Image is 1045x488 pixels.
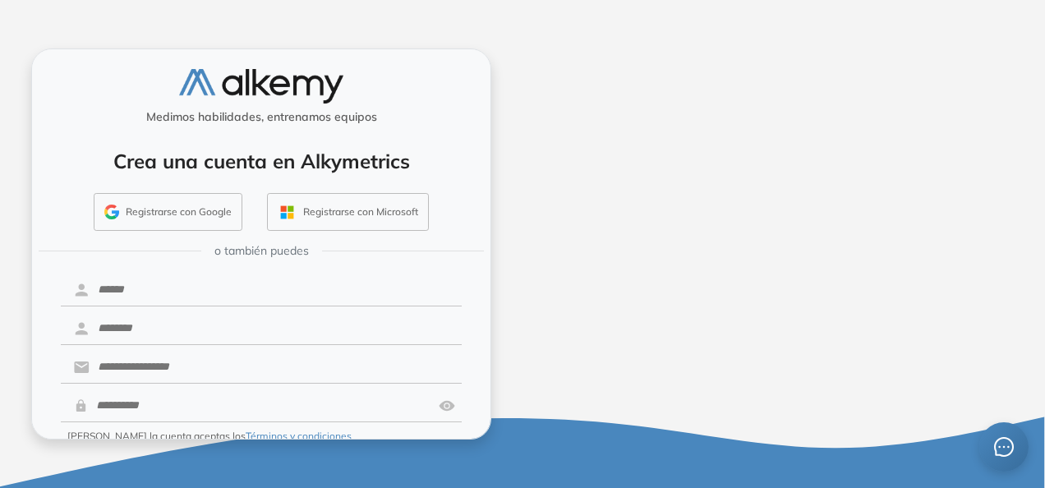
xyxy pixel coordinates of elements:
img: GMAIL_ICON [104,205,119,219]
span: [PERSON_NAME] la cuenta aceptas los [67,429,352,444]
button: Términos y condiciones [246,429,352,444]
h5: Medimos habilidades, entrenamos equipos [39,110,484,124]
img: asd [439,390,455,421]
button: Registrarse con Google [94,193,242,231]
span: o también puedes [214,242,309,260]
button: Registrarse con Microsoft [267,193,429,231]
img: logo-alkemy [179,69,343,103]
h4: Crea una cuenta en Alkymetrics [53,150,469,173]
img: OUTLOOK_ICON [278,203,297,222]
span: message [994,437,1014,457]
